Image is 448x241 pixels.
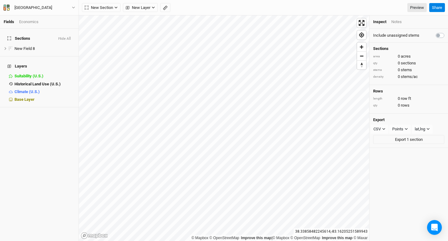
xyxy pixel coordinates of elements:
span: acres [401,54,411,59]
button: lat,lng [412,125,433,134]
label: Include unassigned stems [373,33,419,38]
a: Preview [407,3,427,12]
div: qty [373,61,395,66]
div: [GEOGRAPHIC_DATA] [14,5,52,11]
button: Shortcut: M [160,3,170,12]
span: Sections [7,36,30,41]
button: Export 1 section [373,135,444,144]
span: Reset bearing to north [357,61,366,69]
span: New Layer [126,5,150,11]
div: Economics [19,19,39,25]
span: New Section [85,5,113,11]
span: rows [401,103,409,108]
a: OpenStreetMap [291,236,320,240]
div: | [191,235,368,241]
a: Fields [4,19,14,24]
span: row ft [401,96,411,101]
button: Zoom out [357,51,366,60]
div: Open Intercom Messenger [427,220,442,235]
span: New Field 8 [14,46,35,51]
a: Maxar [353,236,368,240]
span: stems/ac [401,74,418,80]
div: 0 [373,67,444,73]
button: Share [429,3,445,12]
div: 0 [373,54,444,59]
button: Reset bearing to north [357,60,366,69]
span: Historical Land Use (U.S.) [14,82,61,86]
button: New Section [82,3,120,12]
div: Inspect [373,19,386,25]
div: New Field 8 [14,46,75,51]
button: CSV [371,125,388,134]
h4: Rows [373,89,444,94]
span: stems [401,67,412,73]
span: Base Layer [14,97,35,102]
a: Mapbox [191,236,208,240]
button: Zoom in [357,43,366,51]
div: length [373,96,395,101]
div: density [373,75,395,79]
div: Climate (U.S.) [14,89,75,94]
a: OpenStreetMap [210,236,239,240]
div: CSV [373,126,381,132]
div: Points [392,126,403,132]
div: 0 [373,60,444,66]
h4: Layers [4,60,75,72]
button: Points [389,125,411,134]
h4: Export [373,117,444,122]
div: area [373,54,395,59]
a: Mapbox logo [81,232,108,239]
button: Hide All [58,37,71,41]
a: Improve this map [322,236,352,240]
canvas: Map [79,15,369,241]
button: Enter fullscreen [357,18,366,27]
div: Suitability (U.S.) [14,74,75,79]
div: Notes [391,19,402,25]
button: [GEOGRAPHIC_DATA] [3,4,75,11]
div: qty [373,103,395,108]
div: 0 [373,74,444,80]
span: Zoom out [357,52,366,60]
span: Climate (U.S.) [14,89,40,94]
span: sections [401,60,416,66]
span: Suitability (U.S.) [14,74,43,78]
div: Historical Land Use (U.S.) [14,82,75,87]
a: Improve this map [241,236,271,240]
div: lat,lng [415,126,425,132]
div: Olive Hill Farm [14,5,52,11]
div: 0 [373,103,444,108]
div: Base Layer [14,97,75,102]
button: Find my location [357,31,366,39]
a: Mapbox [272,236,289,240]
button: New Layer [123,3,158,12]
div: stems [373,68,395,72]
div: 38.33858482245614 , -83.16205251589943 [294,228,369,235]
h4: Sections [373,46,444,51]
div: 0 [373,96,444,101]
